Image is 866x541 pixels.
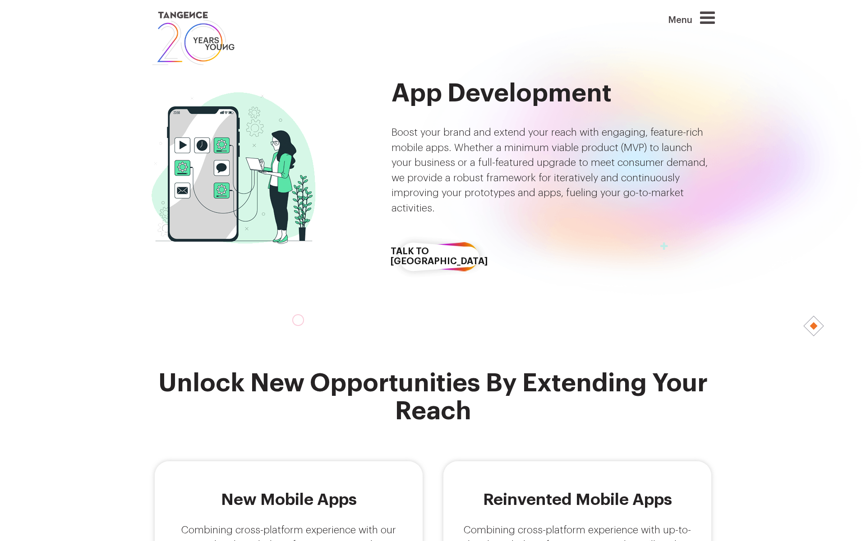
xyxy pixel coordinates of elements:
img: logo SVG [151,9,235,68]
a: Talk to [GEOGRAPHIC_DATA] [392,231,486,283]
h5: New Mobile Apps [173,491,404,509]
h2: Unlock new opportunities by extending your reach [151,369,715,425]
p: Boost your brand and extend your reach with engaging, feature-rich mobile apps. Whether a minimum... [392,125,715,216]
h2: App Development [392,79,715,107]
h5: Reinvented Mobile Apps [462,491,693,509]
